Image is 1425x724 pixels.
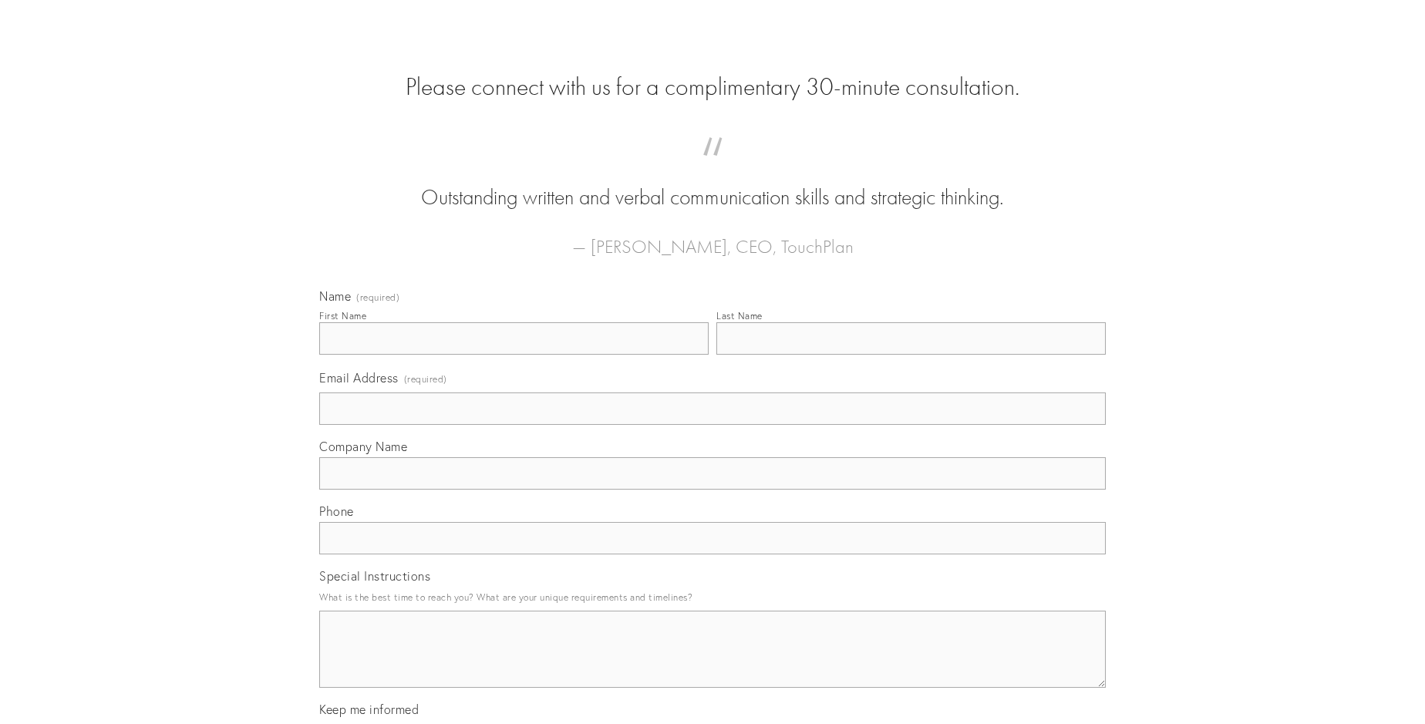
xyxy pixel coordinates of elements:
span: (required) [356,293,399,302]
span: Special Instructions [319,568,430,584]
span: Company Name [319,439,407,454]
figcaption: — [PERSON_NAME], CEO, TouchPlan [344,213,1081,262]
div: Last Name [716,310,763,322]
span: “ [344,153,1081,183]
span: Keep me informed [319,702,419,717]
blockquote: Outstanding written and verbal communication skills and strategic thinking. [344,153,1081,213]
span: (required) [404,369,447,389]
span: Name [319,288,351,304]
span: Phone [319,503,354,519]
span: Email Address [319,370,399,386]
div: First Name [319,310,366,322]
h2: Please connect with us for a complimentary 30-minute consultation. [319,72,1106,102]
p: What is the best time to reach you? What are your unique requirements and timelines? [319,587,1106,608]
